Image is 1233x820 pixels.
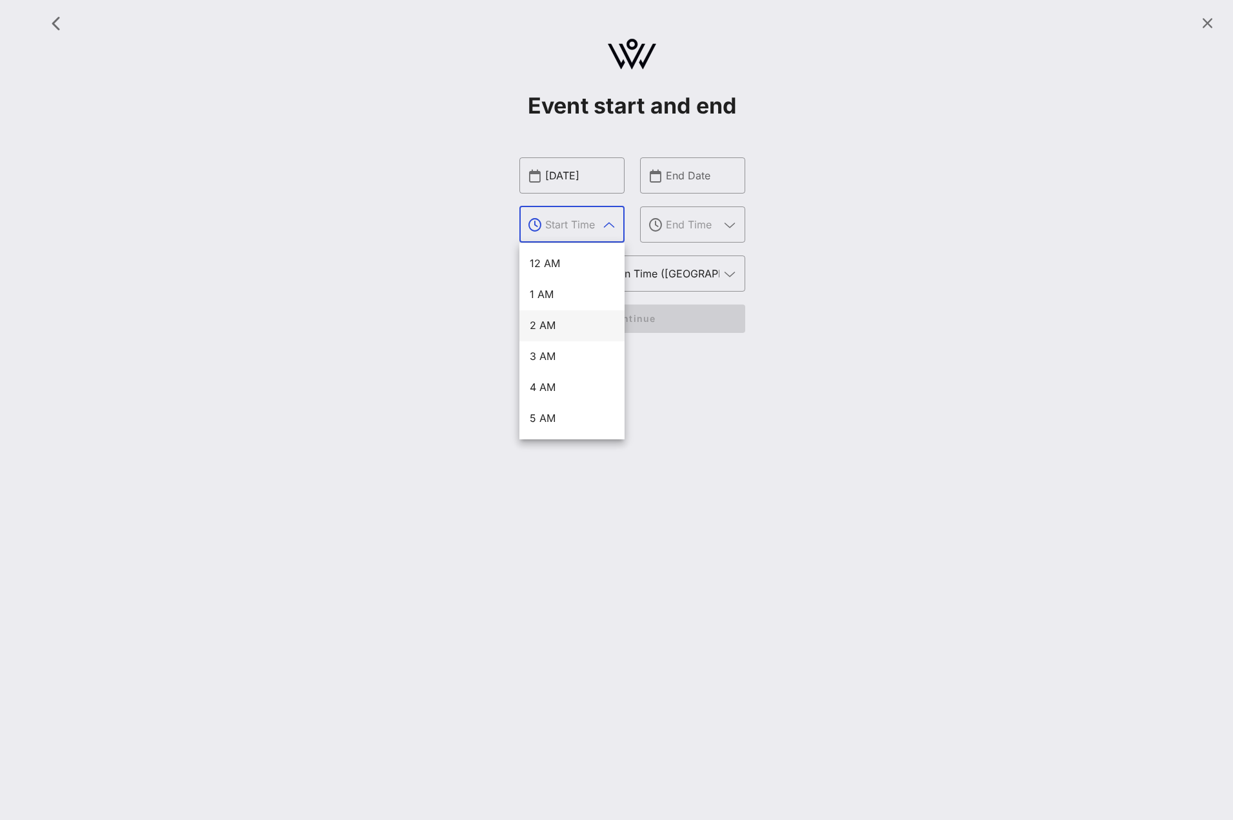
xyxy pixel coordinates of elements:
[519,93,745,119] h1: Event start and end
[530,381,614,394] div: 4 AM
[545,214,599,235] input: Start Time
[666,214,719,235] input: End Time
[608,39,656,70] img: logo.svg
[530,412,614,425] div: 5 AM
[529,170,541,183] button: prepend icon
[530,319,614,332] div: 2 AM
[530,288,614,301] div: 1 AM
[650,170,661,183] button: prepend icon
[530,257,614,270] div: 12 AM
[530,350,614,363] div: 3 AM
